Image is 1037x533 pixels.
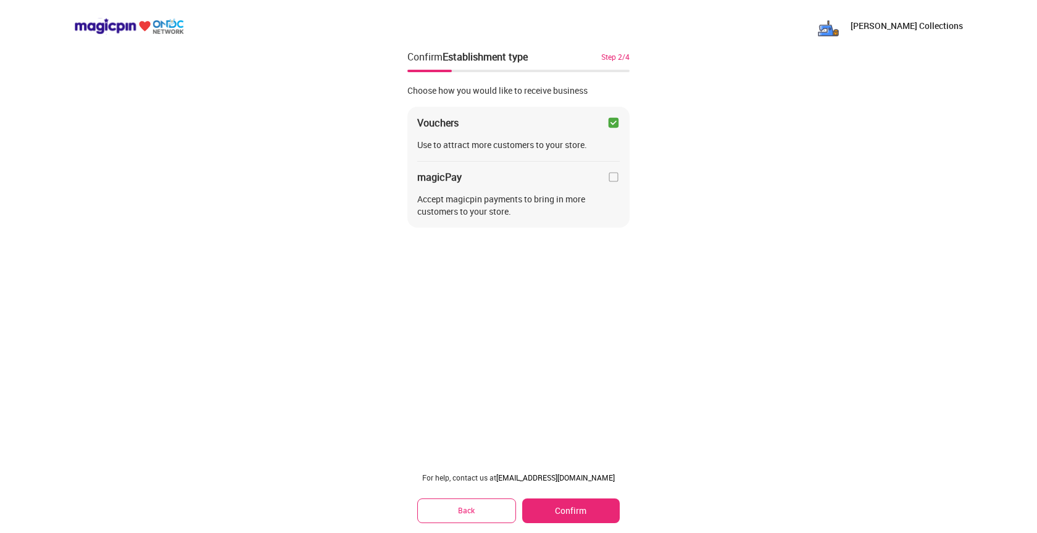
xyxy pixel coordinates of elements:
div: For help, contact us at [417,473,620,482]
img: FhrIhuSIPFKOCaXRcm5096VtFYihryB4AqgFvyWic6cs7b3QY5eLcUiJustLD2YWb_CJQSugseeeFerejiePg0KHNA [816,14,841,38]
button: Back [417,498,516,523]
img: home-delivery-unchecked-checkbox-icon.f10e6f61.svg [607,171,620,183]
div: Confirm [407,49,528,64]
div: Step 2/4 [601,51,630,62]
div: Choose how you would like to receive business [407,85,630,97]
img: ondc-logo-new-small.8a59708e.svg [74,18,184,35]
div: Accept magicpin payments to bring in more customers to your store. [417,193,620,218]
div: Use to attract more customers to your store. [417,139,620,151]
div: Establishment type [443,50,528,64]
button: Confirm [522,498,620,523]
a: [EMAIL_ADDRESS][DOMAIN_NAME] [496,473,615,482]
p: [PERSON_NAME] Collections [851,20,963,32]
div: magicPay [417,171,462,183]
img: checkbox_green.749048da.svg [607,117,620,129]
div: Vouchers [417,117,459,129]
